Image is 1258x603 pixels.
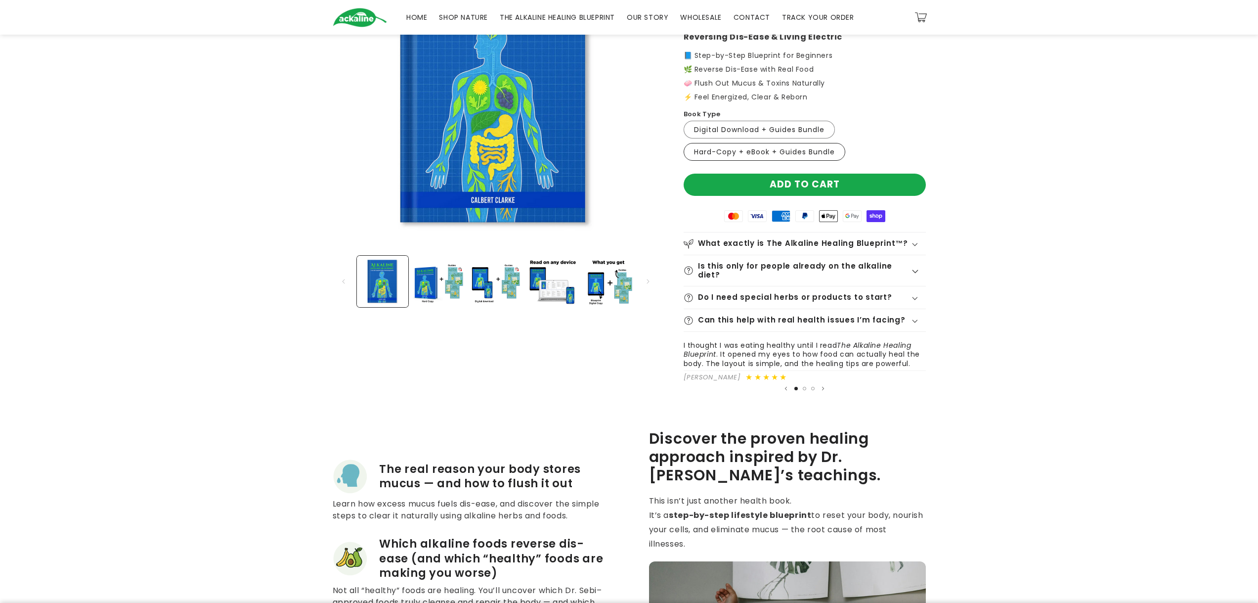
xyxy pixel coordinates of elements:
a: HOME [400,7,433,28]
h2: Do I need special herbs or products to start? [698,293,892,302]
button: Previous slide [781,384,791,394]
span: THE ALKALINE HEALING BLUEPRINT [500,13,615,22]
button: Load slide 3 of 3 [809,384,817,393]
img: Mucus_75148a94-1efb-47f3-b431-345475471ce8.png [333,459,367,494]
h2: Is this only for people already on the alkaline diet? [698,262,911,280]
img: Ackaline [333,8,387,27]
button: Load image 5 in gallery view [583,256,634,307]
summary: Can this help with real health issues I’m facing? [684,309,926,331]
label: Digital Download + Guides Bundle [684,121,835,139]
span: WHOLESALE [680,13,721,22]
summary: What exactly is The Alkaline Healing Blueprint™? [684,232,926,255]
span: SHOP NATURE [439,13,488,22]
button: Load image 1 in gallery view [357,256,408,307]
button: Load image 3 in gallery view [470,256,521,307]
button: Load image 2 in gallery view [413,256,465,307]
p: This isn’t just another health book. It’s a to reset your body, nourish your cells, and eliminate... [649,494,926,551]
p: Learn how excess mucus fuels dis-ease, and discover the simple steps to clear it naturally using ... [333,498,609,522]
button: Next slide [818,384,828,394]
summary: Do I need special herbs or products to start? [684,286,926,309]
summary: Is this only for people already on the alkaline diet? [684,255,926,286]
span: TRACK YOUR ORDER [782,13,854,22]
button: Slide right [637,271,659,292]
a: WHOLESALE [674,7,727,28]
a: OUR STORY [621,7,674,28]
label: Hard-Copy + eBook + Guides Bundle [684,143,845,161]
strong: A Dr. Sebi–Inspired Guide to [MEDICAL_DATA], Reversing Dis-Ease & Living Electric [684,17,890,43]
a: THE ALKALINE HEALING BLUEPRINT [494,7,621,28]
button: Add to cart [684,174,926,196]
p: 📘 Step-by-Step Blueprint for Beginners 🌿 Reverse Dis-Ease with Real Food 🧼 Flush Out Mucus & Toxi... [684,52,926,100]
span: CONTACT [734,13,770,22]
span: Which alkaline foods reverse dis-ease (and which “healthy” foods are making you worse) [379,537,609,580]
h2: Discover the proven healing approach inspired by Dr. [PERSON_NAME]’s teachings. [649,429,926,485]
span: The real reason your body stores mucus — and how to flush it out [379,462,609,491]
span: HOME [406,13,427,22]
span: OUR STORY [627,13,668,22]
a: CONTACT [728,7,776,28]
button: Load slide 2 of 3 [800,384,809,393]
strong: step-by-step lifestyle blueprint [669,510,811,521]
a: SHOP NATURE [433,7,494,28]
h2: What exactly is The Alkaline Healing Blueprint™? [698,239,908,248]
a: TRACK YOUR ORDER [776,7,860,28]
button: Load image 4 in gallery view [526,256,578,307]
button: Load slide 1 of 3 [792,384,800,393]
slideshow-component: Customer reviews [684,341,926,394]
img: Alkaline_foods.png [333,541,367,576]
button: Slide left [333,271,354,292]
h2: Can this help with real health issues I’m facing? [698,316,906,325]
label: Book Type [684,109,721,119]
